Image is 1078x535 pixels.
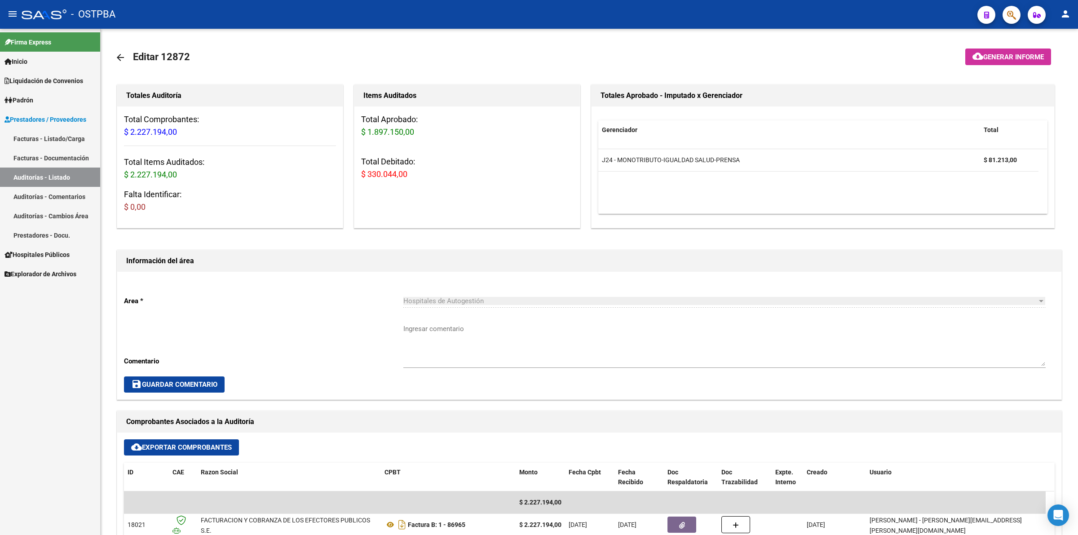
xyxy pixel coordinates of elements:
strong: $ 81.213,00 [984,156,1017,164]
datatable-header-cell: Fecha Recibido [614,463,664,492]
span: Padrón [4,95,33,105]
span: $ 330.044,00 [361,169,407,179]
span: Inicio [4,57,27,66]
mat-icon: arrow_back [115,52,126,63]
span: [DATE] [569,521,587,528]
span: $ 2.227.194,00 [124,127,177,137]
h1: Totales Aprobado - Imputado x Gerenciador [601,88,1045,103]
strong: $ 2.227.194,00 [519,521,561,528]
datatable-header-cell: Creado [803,463,866,492]
datatable-header-cell: Gerenciador [598,120,980,140]
span: $ 1.897.150,00 [361,127,414,137]
h3: Total Aprobado: [361,113,573,138]
span: Fecha Cpbt [569,469,601,476]
span: Editar 12872 [133,51,190,62]
span: Expte. Interno [775,469,796,486]
span: Exportar Comprobantes [131,443,232,451]
i: Descargar documento [396,517,408,532]
button: Generar informe [965,49,1051,65]
span: $ 2.227.194,00 [519,499,561,506]
span: Prestadores / Proveedores [4,115,86,124]
span: [DATE] [618,521,636,528]
span: Generar informe [983,53,1044,61]
datatable-header-cell: Doc Respaldatoria [664,463,718,492]
datatable-header-cell: Total [980,120,1038,140]
span: Razon Social [201,469,238,476]
div: Open Intercom Messenger [1047,504,1069,526]
mat-icon: person [1060,9,1071,19]
span: Fecha Recibido [618,469,643,486]
span: Hospitales de Autogestión [403,297,484,305]
mat-icon: cloud_download [131,442,142,452]
span: Liquidación de Convenios [4,76,83,86]
h3: Total Items Auditados: [124,156,336,181]
span: CAE [172,469,184,476]
h3: Total Debitado: [361,155,573,181]
h1: Información del área [126,254,1052,268]
datatable-header-cell: CAE [169,463,197,492]
datatable-header-cell: Monto [516,463,565,492]
datatable-header-cell: Expte. Interno [772,463,803,492]
datatable-header-cell: Razon Social [197,463,381,492]
span: Monto [519,469,538,476]
datatable-header-cell: Usuario [866,463,1046,492]
span: $ 2.227.194,00 [124,170,177,179]
span: Explorador de Archivos [4,269,76,279]
span: 18021 [128,521,146,528]
h1: Totales Auditoría [126,88,334,103]
span: Guardar Comentario [131,380,217,389]
span: Doc Trazabilidad [721,469,758,486]
button: Guardar Comentario [124,376,225,393]
h3: Total Comprobantes: [124,113,336,138]
span: Gerenciador [602,126,637,133]
datatable-header-cell: Doc Trazabilidad [718,463,772,492]
p: Comentario [124,356,403,366]
span: [DATE] [807,521,825,528]
datatable-header-cell: Fecha Cpbt [565,463,614,492]
p: Area * [124,296,403,306]
span: Creado [807,469,827,476]
span: CPBT [384,469,401,476]
span: Usuario [870,469,892,476]
button: Exportar Comprobantes [124,439,239,455]
mat-icon: cloud_download [972,51,983,62]
h1: Items Auditados [363,88,571,103]
span: - OSTPBA [71,4,115,24]
span: J24 - MONOTRIBUTO-IGUALDAD SALUD-PRENSA [602,156,740,164]
mat-icon: save [131,379,142,389]
h3: Falta Identificar: [124,188,336,213]
span: Hospitales Públicos [4,250,70,260]
h1: Comprobantes Asociados a la Auditoría [126,415,1052,429]
span: ID [128,469,133,476]
span: [PERSON_NAME] - [PERSON_NAME][EMAIL_ADDRESS][PERSON_NAME][DOMAIN_NAME] [870,517,1022,534]
span: Firma Express [4,37,51,47]
mat-icon: menu [7,9,18,19]
strong: Factura B: 1 - 86965 [408,521,465,528]
datatable-header-cell: CPBT [381,463,516,492]
datatable-header-cell: ID [124,463,169,492]
span: Total [984,126,998,133]
span: Doc Respaldatoria [667,469,708,486]
span: $ 0,00 [124,202,146,212]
